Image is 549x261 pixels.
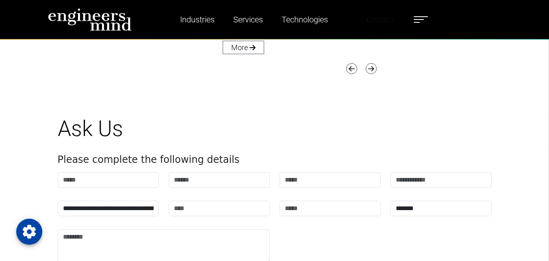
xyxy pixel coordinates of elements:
img: logo [48,8,132,31]
a: More [223,41,264,54]
h1: Ask Us [58,116,492,142]
a: Contact [363,10,397,29]
a: Technologies [278,10,331,29]
a: Services [230,10,266,29]
iframe: reCAPTCHA [280,229,403,261]
h4: Please complete the following details [58,154,492,166]
a: Industries [177,10,218,29]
